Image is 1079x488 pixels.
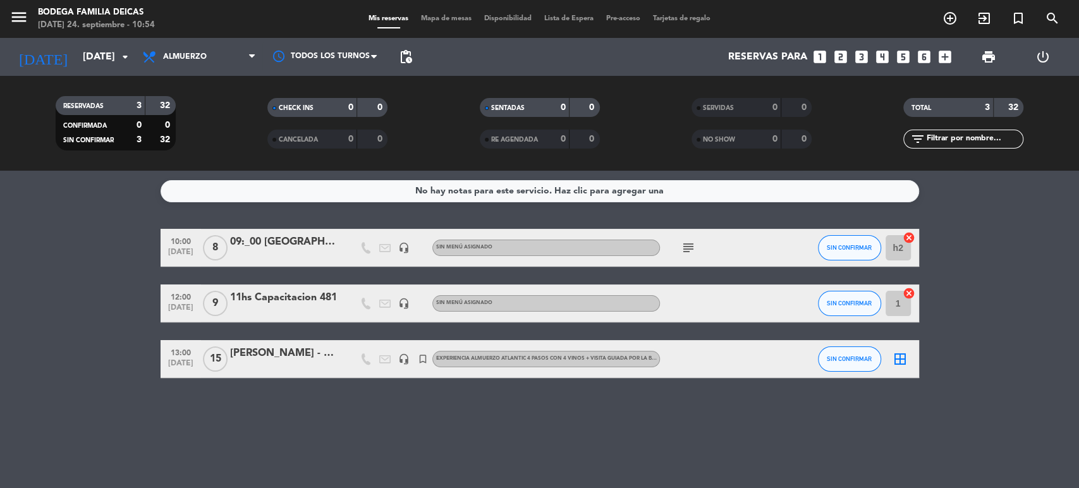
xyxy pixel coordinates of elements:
[1035,49,1050,64] i: power_settings_new
[398,298,410,309] i: headset_mic
[348,103,353,112] strong: 0
[911,105,930,111] span: TOTAL
[874,49,891,65] i: looks_4
[1016,38,1070,76] div: LOG OUT
[491,137,538,143] span: RE AGENDADA
[561,103,566,112] strong: 0
[681,240,696,255] i: subject
[827,244,872,251] span: SIN CONFIRMAR
[538,15,600,22] span: Lista de Espera
[589,103,597,112] strong: 0
[230,345,338,362] div: [PERSON_NAME] - SERIADO AMERICANO
[63,123,107,129] span: CONFIRMADA
[160,135,173,144] strong: 32
[362,15,415,22] span: Mis reservas
[415,184,664,198] div: No hay notas para este servicio. Haz clic para agregar una
[165,233,197,248] span: 10:00
[377,103,385,112] strong: 0
[279,105,314,111] span: CHECK INS
[118,49,133,64] i: arrow_drop_down
[436,245,492,250] span: Sin menú asignado
[478,15,538,22] span: Disponibilidad
[38,19,155,32] div: [DATE] 24. septiembre - 10:54
[436,356,711,361] span: Experiencia almuerzo Atlantic 4 pasos con 4 vinos + visita guiada por la bodega USD 80
[63,103,104,109] span: RESERVADAS
[165,359,197,374] span: [DATE]
[903,287,915,300] i: cancel
[910,131,925,147] i: filter_list
[772,135,777,143] strong: 0
[893,351,908,367] i: border_all
[398,353,410,365] i: headset_mic
[818,291,881,316] button: SIN CONFIRMAR
[1045,11,1060,26] i: search
[703,105,734,111] span: SERVIDAS
[165,345,197,359] span: 13:00
[647,15,717,22] span: Tarjetas de regalo
[925,132,1023,146] input: Filtrar por nombre...
[728,51,807,63] span: Reservas para
[9,8,28,31] button: menu
[348,135,353,143] strong: 0
[9,43,76,71] i: [DATE]
[818,235,881,260] button: SIN CONFIRMAR
[1008,103,1021,112] strong: 32
[165,121,173,130] strong: 0
[942,11,958,26] i: add_circle_outline
[827,355,872,362] span: SIN CONFIRMAR
[916,49,932,65] i: looks_6
[163,52,207,61] span: Almuerzo
[415,15,478,22] span: Mapa de mesas
[203,291,228,316] span: 9
[703,137,735,143] span: NO SHOW
[9,8,28,27] i: menu
[38,6,155,19] div: Bodega Familia Deicas
[589,135,597,143] strong: 0
[812,49,828,65] i: looks_one
[203,346,228,372] span: 15
[491,105,525,111] span: SENTADAS
[903,231,915,244] i: cancel
[832,49,849,65] i: looks_two
[853,49,870,65] i: looks_3
[436,300,492,305] span: Sin menú asignado
[801,135,808,143] strong: 0
[827,300,872,307] span: SIN CONFIRMAR
[417,353,429,365] i: turned_in_not
[895,49,911,65] i: looks_5
[937,49,953,65] i: add_box
[137,135,142,144] strong: 3
[801,103,808,112] strong: 0
[160,101,173,110] strong: 32
[818,346,881,372] button: SIN CONFIRMAR
[398,49,413,64] span: pending_actions
[977,11,992,26] i: exit_to_app
[230,234,338,250] div: 09:_00 [GEOGRAPHIC_DATA][DATE][PERSON_NAME], recorrido
[137,121,142,130] strong: 0
[230,290,338,306] div: 11hs Capacitacion 481
[203,235,228,260] span: 8
[165,248,197,262] span: [DATE]
[561,135,566,143] strong: 0
[985,103,990,112] strong: 3
[137,101,142,110] strong: 3
[377,135,385,143] strong: 0
[772,103,777,112] strong: 0
[600,15,647,22] span: Pre-acceso
[279,137,318,143] span: CANCELADA
[63,137,114,143] span: SIN CONFIRMAR
[981,49,996,64] span: print
[165,303,197,318] span: [DATE]
[1011,11,1026,26] i: turned_in_not
[398,242,410,253] i: headset_mic
[165,289,197,303] span: 12:00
